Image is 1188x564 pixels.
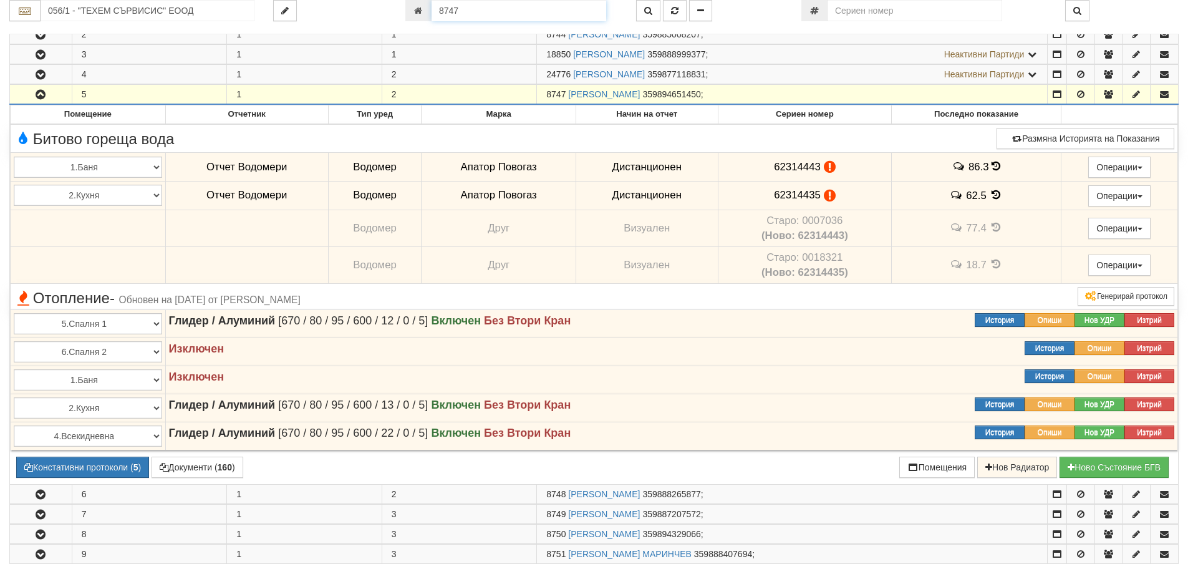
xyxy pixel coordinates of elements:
button: Нов Радиатор [977,457,1057,478]
th: Последно показание [892,105,1061,124]
span: История на забележките [950,258,966,270]
a: [PERSON_NAME] [568,489,640,499]
th: Марка [422,105,576,124]
span: Отопление [14,290,301,306]
button: Опиши [1025,313,1075,327]
span: Партида № [546,529,566,539]
td: 4 [72,65,227,84]
button: Документи (160) [152,457,243,478]
button: Помещения [899,457,975,478]
strong: Без Втори Кран [484,314,571,327]
span: 359888265877 [642,489,700,499]
td: 1 [227,65,382,84]
td: ; [537,65,1048,84]
button: Нов УДР [1075,425,1124,439]
span: История на показанията [990,258,1003,270]
td: ; [537,505,1048,524]
span: 18.7 [966,259,987,271]
span: История на забележките [952,160,968,172]
strong: Изключен [169,371,225,383]
button: История [1025,369,1075,383]
a: [PERSON_NAME] МАРИНЧЕВ [568,549,692,559]
th: Тип уред [328,105,422,124]
td: Водомер [328,181,422,210]
span: Партида № [546,509,566,519]
button: История [975,313,1025,327]
td: ; [537,485,1048,504]
button: История [975,397,1025,411]
th: Сериен номер [718,105,892,124]
th: Помещение [11,105,166,124]
span: 62314435 [774,189,821,201]
span: [670 / 80 / 95 / 600 / 12 / 0 / 5] [278,314,428,327]
a: [PERSON_NAME] [568,529,640,539]
td: Дистанционен [576,153,718,182]
button: Изтрий [1124,369,1174,383]
span: 3 [392,529,397,539]
a: [PERSON_NAME] [568,509,640,519]
span: История на забележките [950,221,966,233]
strong: Без Втори Кран [484,399,571,411]
span: 359894329066 [642,529,700,539]
td: 9 [72,545,227,564]
td: Устройство със сериен номер 0018321 беше подменено от устройство със сериен номер 62314435 [718,246,892,283]
span: 359887207572 [642,509,700,519]
td: Дистанционен [576,181,718,210]
button: Операции [1088,218,1151,239]
b: (Ново: 62314435) [761,266,848,278]
button: Опиши [1075,341,1124,355]
span: [670 / 80 / 95 / 600 / 22 / 0 / 5] [278,427,428,439]
span: 77.4 [966,222,987,234]
span: 359888999377 [647,49,705,59]
td: 1 [227,545,382,564]
span: История на показанията [990,221,1003,233]
span: [670 / 80 / 95 / 600 / 13 / 0 / 5] [278,399,428,411]
b: 160 [218,462,232,472]
td: Визуален [576,210,718,246]
td: 1 [227,525,382,544]
td: Водомер [328,153,422,182]
button: Размяна Историята на Показания [997,128,1174,149]
td: Водомер [328,246,422,283]
td: 6 [72,485,227,504]
button: Операции [1088,157,1151,178]
td: ; [537,45,1048,64]
span: 3 [392,509,397,519]
span: История на показанията [990,189,1003,201]
button: Изтрий [1124,425,1174,439]
a: [PERSON_NAME] [573,49,645,59]
td: 8 [72,525,227,544]
td: 1 [227,45,382,64]
span: 359877118831 [647,69,705,79]
span: 1 [392,29,397,39]
strong: Изключен [169,343,225,355]
span: Партида № [546,89,566,99]
button: Констативни протоколи (5) [16,457,149,478]
span: 86.3 [968,161,989,173]
strong: Без Втори Кран [484,427,571,439]
td: Устройство със сериен номер 0007036 беше подменено от устройство със сериен номер 62314443 [718,210,892,246]
span: 359888407694 [694,549,752,559]
strong: Включен [431,427,481,439]
span: - [110,289,115,306]
span: История на забележките [950,189,966,201]
td: ; [537,25,1048,44]
button: Операции [1088,255,1151,276]
button: Опиши [1025,397,1075,411]
td: Друг [422,210,576,246]
span: Битово гореща вода [14,131,174,147]
span: 62314443 [774,161,821,173]
td: 3 [72,45,227,64]
span: Партида № [546,489,566,499]
td: ; [537,525,1048,544]
a: [PERSON_NAME] [573,69,645,79]
span: 2 [392,89,397,99]
td: ; [537,85,1048,105]
button: История [975,425,1025,439]
td: 5 [72,85,227,105]
span: Обновен на [DATE] от [PERSON_NAME] [119,294,301,305]
td: 7 [72,505,227,524]
button: Изтрий [1124,313,1174,327]
span: 3 [392,549,397,559]
span: 2 [392,69,397,79]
